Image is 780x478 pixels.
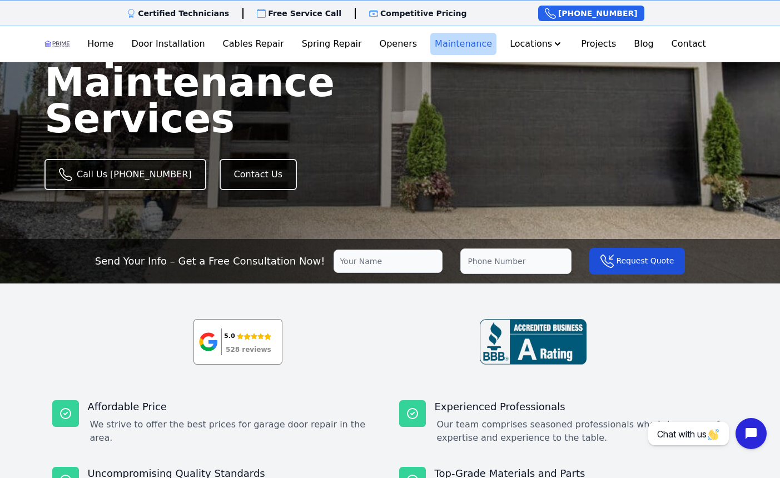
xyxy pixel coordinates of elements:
a: Maintenance [430,33,496,55]
a: Projects [577,33,620,55]
p: Send Your Info – Get a Free Consultation Now! [95,253,325,269]
a: Cables Repair [218,33,289,55]
p: Experienced Professionals [435,400,728,414]
dd: We strive to offer the best prices for garage door repair in the area. [90,418,381,445]
button: Request Quote [589,248,685,275]
p: Affordable Price [88,400,381,414]
a: Spring Repair [297,33,366,55]
a: Contact Us [220,159,297,190]
div: Rating: 5.0 out of 5 [224,330,271,342]
dd: Our team comprises seasoned professionals who bring years of expertise and experience to the table. [437,418,728,445]
img: Logo [44,35,69,53]
a: Home [83,33,118,55]
input: Phone Number [460,248,572,274]
div: 528 reviews [226,346,271,353]
p: Free Service Call [268,8,341,19]
a: Contact [667,33,711,55]
a: Openers [375,33,422,55]
a: Call Us [PHONE_NUMBER] [44,159,206,190]
a: Blog [629,33,658,55]
a: Door Installation [127,33,209,55]
p: Competitive Pricing [380,8,467,19]
img: BBB-review [480,319,587,365]
div: 5.0 [224,330,235,342]
input: Your Name [334,250,443,273]
button: Locations [505,33,568,55]
a: [PHONE_NUMBER] [538,6,644,21]
p: Certified Technicians [138,8,229,19]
